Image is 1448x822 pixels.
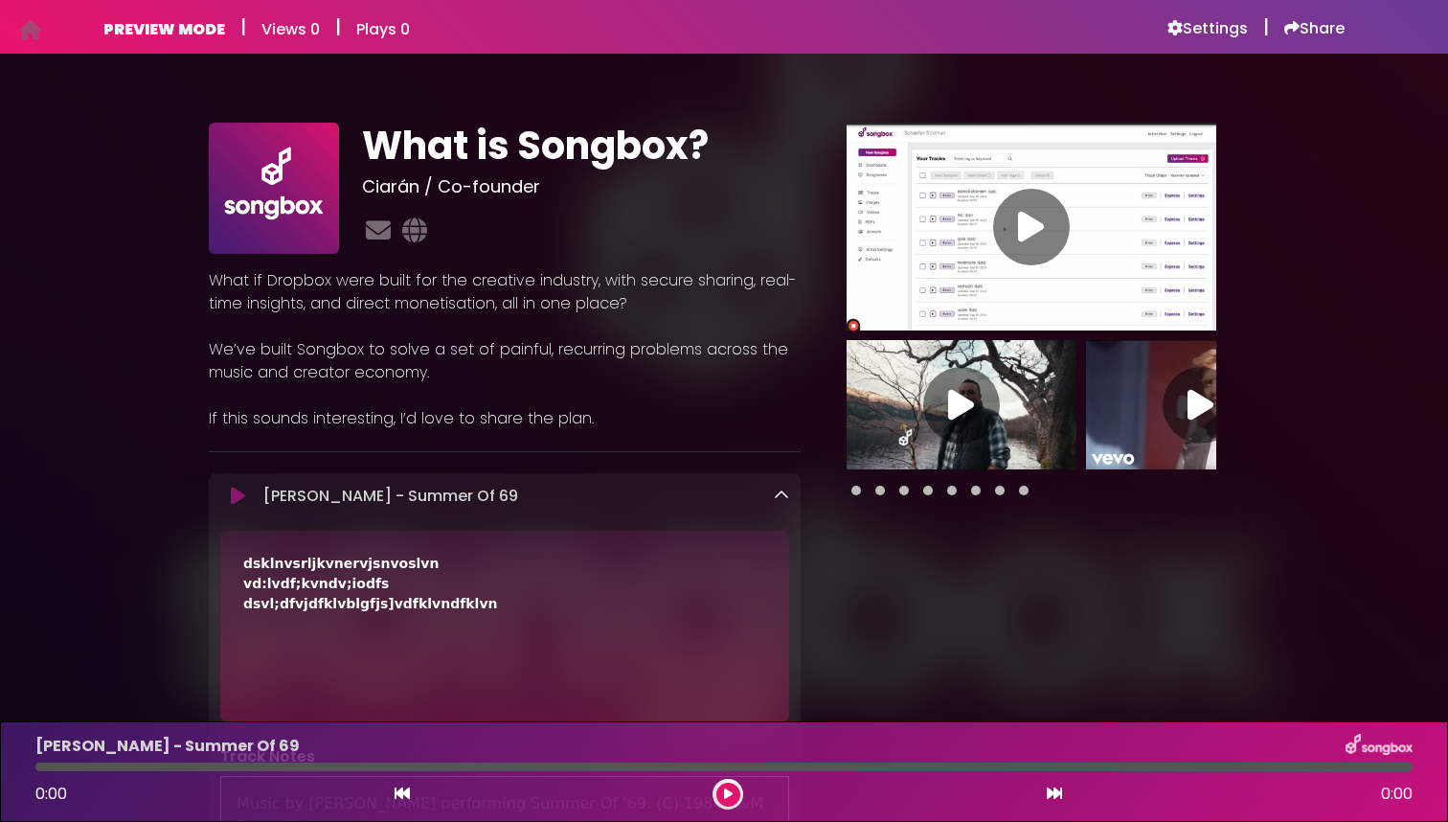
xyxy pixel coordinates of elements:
[1284,19,1345,38] a: Share
[1381,783,1413,806] span: 0:00
[209,269,801,315] p: What if Dropbox were built for the creative industry, with secure sharing, real-time insights, an...
[356,20,410,38] h6: Plays 0
[1346,734,1413,759] img: songbox-logo-white.png
[1167,19,1248,38] a: Settings
[362,123,800,169] h1: What is Songbox?
[261,20,320,38] h6: Views 0
[335,15,341,38] h5: |
[209,407,801,430] p: If this sounds interesting, I’d love to share the plan.
[847,340,1076,469] img: Video Thumbnail
[847,123,1216,331] img: Video Thumbnail
[362,176,800,197] h3: Ciarán / Co-founder
[103,20,225,38] h6: PREVIEW MODE
[209,338,801,384] p: We’ve built Songbox to solve a set of painful, recurring problems across the music and creator ec...
[209,123,339,253] img: 70beCsgvRrCVkCpAseDU
[240,15,246,38] h5: |
[1263,15,1269,38] h5: |
[1086,340,1316,469] img: Video Thumbnail
[243,554,766,614] div: dsklnvsrljkvnervjsnvoslvn vd:lvdf;kvndv;iodfs dsvl;dfvjdfklvblgfjs]vdfklvndfklvn
[35,783,67,805] span: 0:00
[263,485,518,508] p: [PERSON_NAME] - Summer Of 69
[35,735,300,758] p: [PERSON_NAME] - Summer Of 69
